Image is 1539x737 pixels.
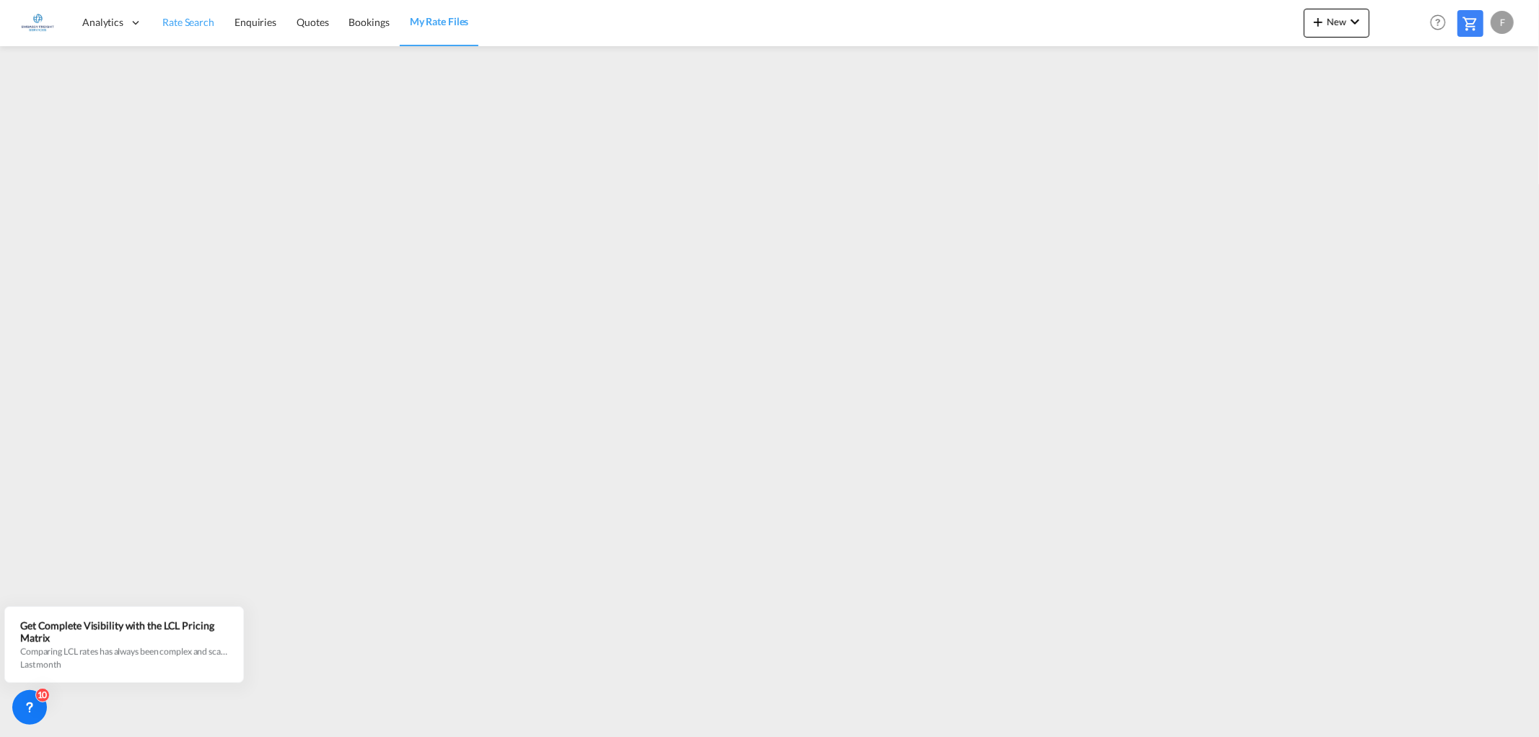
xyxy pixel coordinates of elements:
md-icon: icon-plus 400-fg [1310,13,1327,30]
span: Quotes [297,16,328,28]
div: Help [1426,10,1457,36]
span: Help [1426,10,1450,35]
span: My Rate Files [410,15,469,27]
md-icon: icon-chevron-down [1346,13,1364,30]
span: Analytics [82,15,123,30]
span: Enquiries [234,16,276,28]
div: F [1491,11,1514,34]
img: e1326340b7c511ef854e8d6a806141ad.jpg [22,6,54,39]
span: New [1310,16,1364,27]
span: Bookings [349,16,390,28]
button: icon-plus 400-fgNewicon-chevron-down [1304,9,1369,38]
span: Rate Search [162,16,214,28]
